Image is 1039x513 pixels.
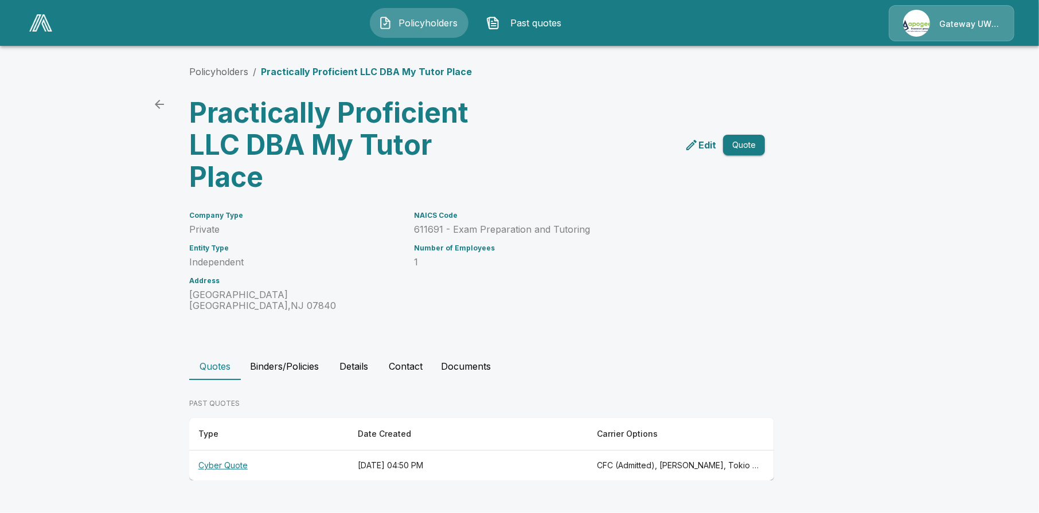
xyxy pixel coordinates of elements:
[682,136,718,154] a: edit
[189,418,349,451] th: Type
[349,418,588,451] th: Date Created
[903,10,930,37] img: Agency Icon
[588,418,774,451] th: Carrier Options
[328,353,380,380] button: Details
[486,16,500,30] img: Past quotes Icon
[189,97,472,193] h3: Practically Proficient LLC DBA My Tutor Place
[261,65,472,79] p: Practically Proficient LLC DBA My Tutor Place
[939,18,1000,30] p: Gateway UW dba Apogee
[189,66,248,77] a: Policyholders
[189,224,400,235] p: Private
[29,14,52,32] img: AA Logo
[189,451,349,481] th: Cyber Quote
[148,93,171,116] a: back
[253,65,256,79] li: /
[588,451,774,481] th: CFC (Admitted), Beazley, Tokio Marine TMHCC (Non-Admitted), At-Bay (Non-Admitted), Coalition (Non...
[414,212,737,220] h6: NAICS Code
[505,16,568,30] span: Past quotes
[189,277,400,285] h6: Address
[378,16,392,30] img: Policyholders Icon
[189,353,850,380] div: policyholder tabs
[414,257,737,268] p: 1
[414,224,737,235] p: 611691 - Exam Preparation and Tutoring
[189,212,400,220] h6: Company Type
[380,353,432,380] button: Contact
[349,451,588,481] th: [DATE] 04:50 PM
[189,353,241,380] button: Quotes
[370,8,468,38] button: Policyholders IconPolicyholders
[189,65,472,79] nav: breadcrumb
[241,353,328,380] button: Binders/Policies
[698,138,716,152] p: Edit
[189,398,774,409] p: PAST QUOTES
[189,257,400,268] p: Independent
[414,244,737,252] h6: Number of Employees
[723,135,765,156] button: Quote
[432,353,500,380] button: Documents
[189,418,774,480] table: responsive table
[189,289,400,311] p: [GEOGRAPHIC_DATA] [GEOGRAPHIC_DATA] , NJ 07840
[397,16,460,30] span: Policyholders
[478,8,576,38] button: Past quotes IconPast quotes
[189,244,400,252] h6: Entity Type
[889,5,1014,41] a: Agency IconGateway UW dba Apogee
